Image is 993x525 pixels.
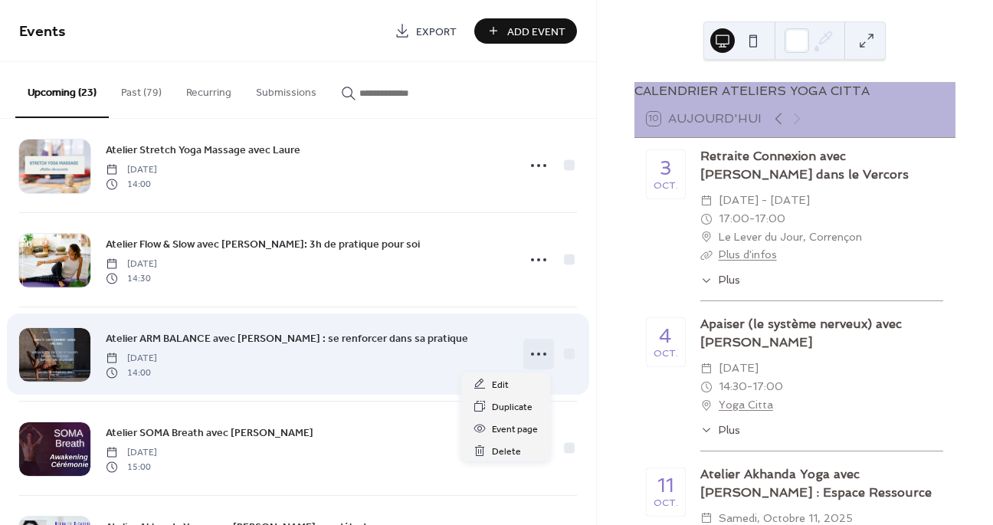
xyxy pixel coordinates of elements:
span: 14:00 [106,366,157,379]
span: - [747,378,752,396]
span: Le Lever du Jour, Corrençon [719,228,862,247]
div: ​ [700,228,713,247]
a: Export [383,18,468,44]
span: 14:30 [106,271,157,285]
span: Delete [492,444,521,460]
a: Atelier SOMA Breath avec [PERSON_NAME] [106,424,313,441]
button: Submissions [244,62,329,116]
span: [DATE] - [DATE] [719,192,810,210]
div: ​ [700,378,713,396]
div: ​ [700,192,713,210]
button: Past (79) [109,62,174,116]
div: CALENDRIER ATELIERS YOGA CITTA [634,82,955,100]
span: Event page [492,422,538,438]
div: 4 [659,326,672,346]
div: ​ [700,396,713,415]
div: ​ [700,359,713,378]
a: Retraite Connexion avec [PERSON_NAME] dans le Vercors [700,149,909,182]
div: oct. [654,498,678,508]
a: Atelier Akhanda Yoga avec [PERSON_NAME] : Espace Ressource [700,467,932,500]
span: 17:00 [719,210,749,228]
div: 3 [660,159,672,178]
span: Atelier Stretch Yoga Massage avec Laure [106,143,300,159]
span: 14:30 [719,378,747,396]
button: Recurring [174,62,244,116]
span: Atelier Flow & Slow avec [PERSON_NAME]: 3h de pratique pour soi [106,237,420,253]
span: [DATE] [106,163,157,177]
a: Atelier ARM BALANCE avec [PERSON_NAME] : se renforcer dans sa pratique [106,330,468,347]
a: Yoga Citta [719,396,773,415]
div: oct. [654,349,678,359]
button: Upcoming (23) [15,62,109,118]
button: Add Event [474,18,577,44]
a: Plus d'infos [719,248,777,261]
div: 11 [657,476,674,495]
span: Events [19,17,66,47]
span: 17:00 [752,378,783,396]
div: oct. [654,181,678,191]
span: Duplicate [492,399,533,415]
div: ​ [700,246,713,264]
span: Plus [719,422,740,438]
span: Export [416,24,457,40]
div: ​ [700,422,713,438]
span: [DATE] [106,352,157,366]
span: Atelier ARM BALANCE avec [PERSON_NAME] : se renforcer dans sa pratique [106,331,468,347]
div: Apaiser (le système nerveux) avec [PERSON_NAME] [700,315,943,352]
div: ​ [700,272,713,288]
div: ​ [700,210,713,228]
span: - [749,210,755,228]
button: ​Plus [700,422,740,438]
span: [DATE] [719,359,759,378]
span: [DATE] [106,258,157,271]
span: Plus [719,272,740,288]
a: Atelier Flow & Slow avec [PERSON_NAME]: 3h de pratique pour soi [106,235,420,253]
span: Add Event [507,24,565,40]
span: 17:00 [755,210,785,228]
a: Atelier Stretch Yoga Massage avec Laure [106,141,300,159]
button: ​Plus [700,272,740,288]
span: 15:00 [106,460,157,474]
span: Edit [492,377,509,393]
span: [DATE] [106,446,157,460]
span: 14:00 [106,177,157,191]
span: Atelier SOMA Breath avec [PERSON_NAME] [106,425,313,441]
